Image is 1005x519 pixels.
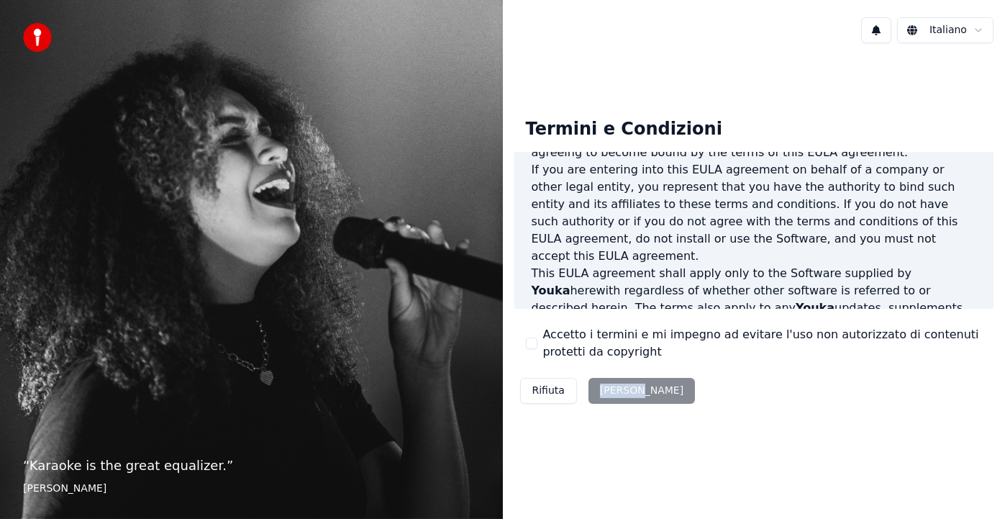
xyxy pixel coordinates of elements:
[532,161,977,265] p: If you are entering into this EULA agreement on behalf of a company or other legal entity, you re...
[23,23,52,52] img: youka
[543,326,983,361] label: Accetto i termini e mi impegno ad evitare l'uso non autorizzato di contenuti protetti da copyright
[532,284,570,297] span: Youka
[23,482,480,496] footer: [PERSON_NAME]
[532,265,977,369] p: This EULA agreement shall apply only to the Software supplied by herewith regardless of whether o...
[520,378,577,404] button: Rifiuta
[796,301,835,315] span: Youka
[514,107,734,153] div: Termini e Condizioni
[23,456,480,476] p: “ Karaoke is the great equalizer. ”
